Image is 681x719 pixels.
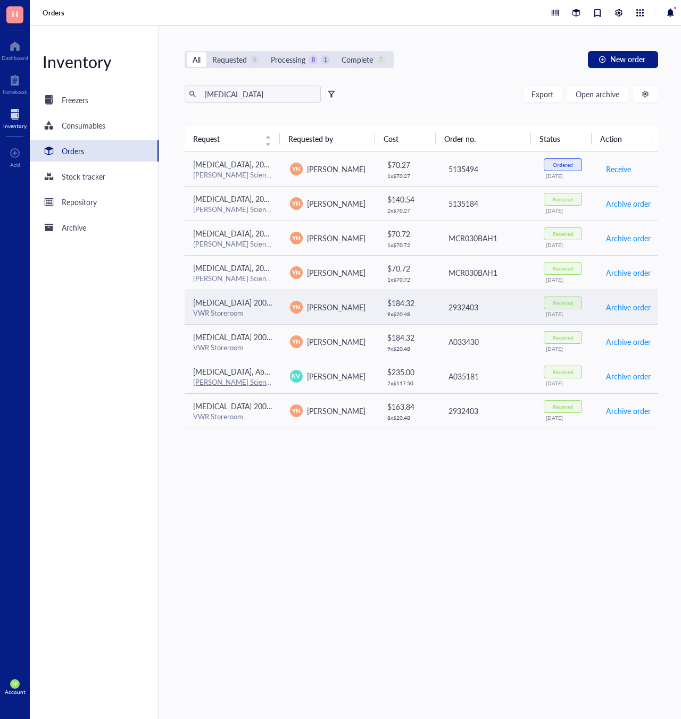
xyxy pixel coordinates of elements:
input: Find orders in table [201,86,317,102]
div: Inventory [30,51,159,72]
div: Account [5,689,26,695]
div: VWR Storeroom [193,308,272,318]
div: [PERSON_NAME] Scientific [193,239,272,249]
td: MCR030BAH1 [439,221,535,255]
div: Stock tracker [62,171,105,182]
span: Archive order [606,198,651,209]
a: [PERSON_NAME] Scientific [193,377,278,387]
div: 9 x $ 20.48 [387,311,430,317]
div: VWR Storeroom [193,343,272,352]
div: All [193,54,201,65]
div: [PERSON_NAME] Scientific [193,274,272,283]
div: $ 184.32 [387,332,430,343]
div: Archive [62,222,86,233]
span: [MEDICAL_DATA] 200 PROOF 1GL PRM REQ [193,297,344,308]
span: [MEDICAL_DATA], 200 proof (100%), USP, Decon™ Labs [193,228,379,239]
button: Archive order [605,230,651,247]
span: YN [292,199,300,208]
div: $ 140.54 [387,193,430,205]
div: 0 [309,55,318,64]
div: 1 x $ 70.27 [387,173,430,179]
th: Status [531,126,592,151]
th: Cost [375,126,436,151]
div: 2932403 [449,405,527,417]
div: Complete [342,54,373,65]
span: Archive order [606,232,651,244]
span: KV [292,371,300,380]
div: Received [553,403,574,410]
button: Archive order [605,195,651,212]
th: Request [185,126,280,151]
div: Freezers [62,94,88,106]
div: [DATE] [546,276,588,283]
div: Inventory [3,123,27,129]
div: [DATE] [546,207,588,214]
span: H [12,7,18,20]
div: $ 235.00 [387,366,430,378]
a: Orders [43,8,67,18]
button: Archive order [605,299,651,316]
span: Archive order [606,336,651,348]
button: Archive order [605,264,651,281]
div: Ordered [553,162,573,168]
div: VWR Storeroom [193,412,272,421]
span: YN [292,406,300,415]
div: [PERSON_NAME] Scientific [193,205,272,214]
span: EP [12,681,18,687]
th: Action [592,126,652,151]
div: $ 70.27 [387,159,430,171]
div: 8 x $ 20.48 [387,415,430,421]
a: Notebook [3,72,27,95]
button: Archive order [605,402,651,419]
div: [PERSON_NAME] Scientific [193,170,272,180]
div: 5135184 [449,198,527,209]
div: Notebook [3,89,27,95]
div: A033430 [449,336,527,348]
button: Receive [605,160,632,177]
span: [MEDICAL_DATA] 200 PROOF 1GL PRM REQ [193,332,344,342]
div: Received [553,231,574,237]
span: [PERSON_NAME] [307,267,366,278]
span: Receive [606,163,631,175]
span: YN [292,233,300,242]
span: Archive order [606,267,651,278]
span: YN [292,164,300,173]
td: A035181 [439,359,535,393]
div: Orders [62,145,84,157]
div: [DATE] [546,345,588,352]
span: Archive order [606,370,651,382]
span: [MEDICAL_DATA], 200 proof (100%), USP, Decon™ Labs [193,159,379,170]
td: 2932403 [439,290,535,324]
span: Archive order [606,301,651,313]
span: Open archive [576,90,619,98]
span: Export [531,90,553,98]
button: New order [588,51,658,68]
a: Consumables [30,115,159,136]
div: Add [10,162,20,168]
th: Order no. [436,126,531,151]
td: MCR030BAH1 [439,255,535,290]
span: Request [193,133,259,145]
div: 2 x $ 70.27 [387,207,430,214]
span: [PERSON_NAME] [307,371,366,382]
div: Received [553,300,574,306]
td: 2932403 [439,393,535,428]
button: Open archive [567,86,628,103]
td: 5135184 [439,186,535,221]
div: Processing [271,54,305,65]
div: MCR030BAH1 [449,267,527,278]
div: [DATE] [546,311,588,317]
a: Inventory [3,106,27,129]
span: [PERSON_NAME] [307,405,366,416]
span: [PERSON_NAME] [307,302,366,312]
div: [DATE] [546,242,588,248]
button: Archive order [605,368,651,385]
a: Orders [30,140,159,162]
div: [DATE] [546,173,588,179]
div: $ 70.72 [387,228,430,240]
div: 1 [321,55,330,64]
th: Requested by [280,126,375,151]
div: MCR030BAH1 [449,232,527,244]
span: [PERSON_NAME] [307,233,366,243]
span: [MEDICAL_DATA], 200 proof (100%), USP, Decon™ Labs [193,193,379,204]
